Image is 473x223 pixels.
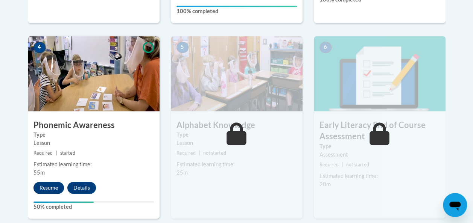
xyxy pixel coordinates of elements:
img: Course Image [28,36,160,111]
div: Estimated learning time: [33,160,154,169]
span: 4 [33,42,46,53]
span: not started [203,150,226,156]
span: | [342,162,343,167]
label: Type [176,131,297,139]
label: Type [319,142,440,151]
span: | [199,150,200,156]
span: not started [346,162,369,167]
span: 20m [319,181,331,187]
span: Required [319,162,339,167]
div: Lesson [176,139,297,147]
span: Required [176,150,196,156]
span: 5 [176,42,189,53]
img: Course Image [314,36,446,111]
div: Your progress [33,201,94,203]
div: Your progress [176,6,297,7]
button: Details [67,182,96,194]
h3: Early Literacy End of Course Assessment [314,119,446,143]
span: started [60,150,75,156]
h3: Alphabet Knowledge [171,119,303,131]
span: 25m [176,169,188,176]
label: 100% completed [176,7,297,15]
div: Assessment [319,151,440,159]
div: Estimated learning time: [319,172,440,180]
button: Resume [33,182,64,194]
div: Lesson [33,139,154,147]
h3: Phonemic Awareness [28,119,160,131]
label: 50% completed [33,203,154,211]
img: Course Image [171,36,303,111]
span: 6 [319,42,332,53]
span: | [56,150,57,156]
span: Required [33,150,53,156]
label: Type [33,131,154,139]
span: 55m [33,169,45,176]
iframe: Button to launch messaging window [443,193,467,217]
div: Estimated learning time: [176,160,297,169]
